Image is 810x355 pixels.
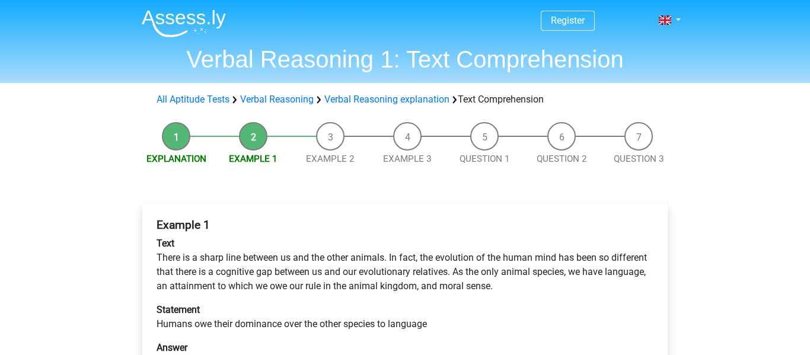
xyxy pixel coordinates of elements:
[537,153,587,164] a: Question 2
[614,153,664,164] a: Question 3
[157,238,174,249] b: Text
[240,94,314,105] a: Verbal Reasoning
[229,153,278,164] a: Example 1
[157,304,200,315] b: Statement
[157,94,229,105] a: All Aptitude Tests
[157,342,187,353] b: Answer
[460,153,510,164] a: Question 1
[157,303,653,331] p: Humans owe their dominance over the other species to language
[142,9,226,37] img: Assessly
[551,15,585,26] a: Register
[146,153,206,164] a: Explanation
[152,92,658,107] div: Text Comprehension
[324,94,449,105] a: Verbal Reasoning explanation
[132,45,678,73] h1: Verbal Reasoning 1: Text Comprehension
[383,153,432,164] a: Example 3
[306,153,355,164] a: Example 2
[157,236,653,293] p: There is a sharp line between us and the other animals. In fact, the evolution of the human mind ...
[157,218,210,232] b: Example 1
